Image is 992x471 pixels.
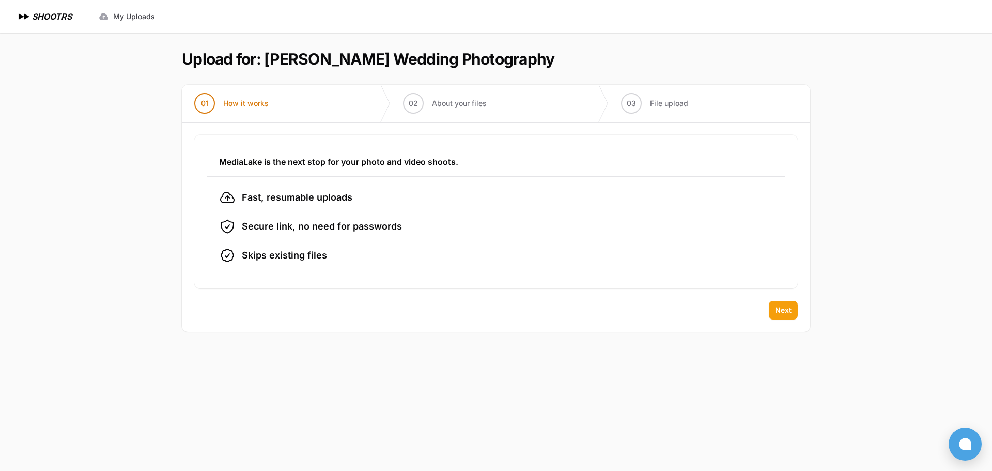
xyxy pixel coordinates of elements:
span: 03 [627,98,636,109]
span: About your files [432,98,487,109]
button: 02 About your files [391,85,499,122]
a: My Uploads [92,7,161,26]
span: How it works [223,98,269,109]
span: 02 [409,98,418,109]
img: SHOOTRS [17,10,32,23]
h1: SHOOTRS [32,10,72,23]
span: File upload [650,98,688,109]
button: Next [769,301,798,320]
h3: MediaLake is the next stop for your photo and video shoots. [219,156,773,168]
span: Next [775,305,792,315]
span: Skips existing files [242,248,327,263]
button: Open chat window [949,428,982,461]
button: 01 How it works [182,85,281,122]
span: 01 [201,98,209,109]
span: Secure link, no need for passwords [242,219,402,234]
h1: Upload for: [PERSON_NAME] Wedding Photography [182,50,554,68]
span: My Uploads [113,11,155,22]
button: 03 File upload [609,85,701,122]
a: SHOOTRS SHOOTRS [17,10,72,23]
span: Fast, resumable uploads [242,190,352,205]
